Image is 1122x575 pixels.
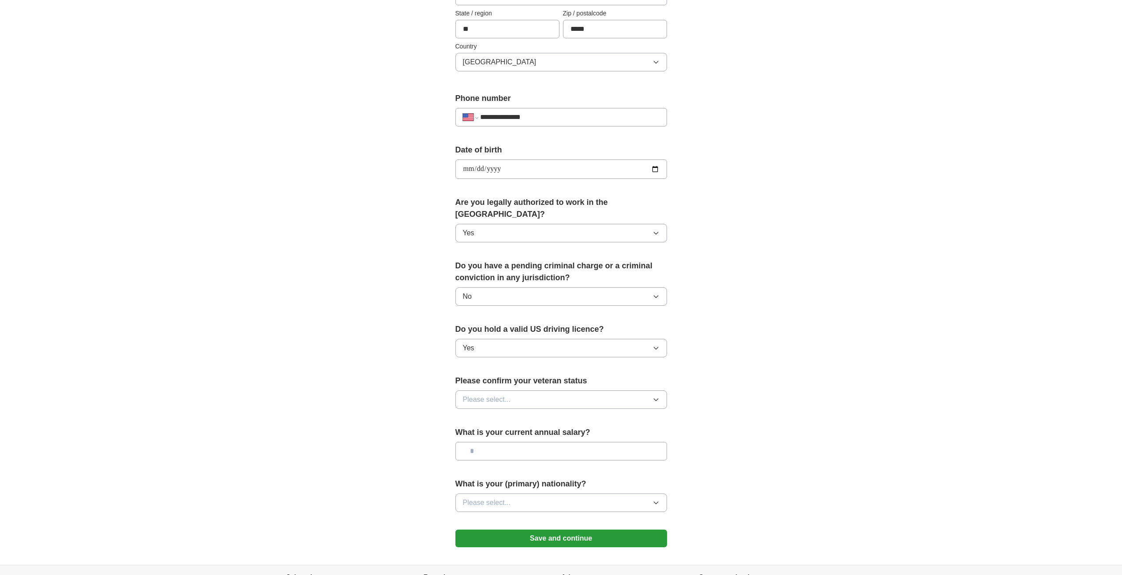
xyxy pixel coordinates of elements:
[455,478,667,490] label: What is your (primary) nationality?
[455,260,667,284] label: Do you have a pending criminal charge or a criminal conviction in any jurisdiction?
[463,497,511,508] span: Please select...
[563,9,667,18] label: Zip / postalcode
[455,493,667,512] button: Please select...
[463,343,474,353] span: Yes
[455,197,667,220] label: Are you legally authorized to work in the [GEOGRAPHIC_DATA]?
[455,530,667,547] button: Save and continue
[463,394,511,405] span: Please select...
[455,144,667,156] label: Date of birth
[455,339,667,357] button: Yes
[455,390,667,409] button: Please select...
[455,323,667,335] label: Do you hold a valid US driving licence?
[463,57,537,67] span: [GEOGRAPHIC_DATA]
[455,53,667,71] button: [GEOGRAPHIC_DATA]
[455,42,667,51] label: Country
[463,228,474,238] span: Yes
[455,375,667,387] label: Please confirm your veteran status
[455,93,667,104] label: Phone number
[455,224,667,242] button: Yes
[455,9,559,18] label: State / region
[455,287,667,306] button: No
[463,291,472,302] span: No
[455,427,667,438] label: What is your current annual salary?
